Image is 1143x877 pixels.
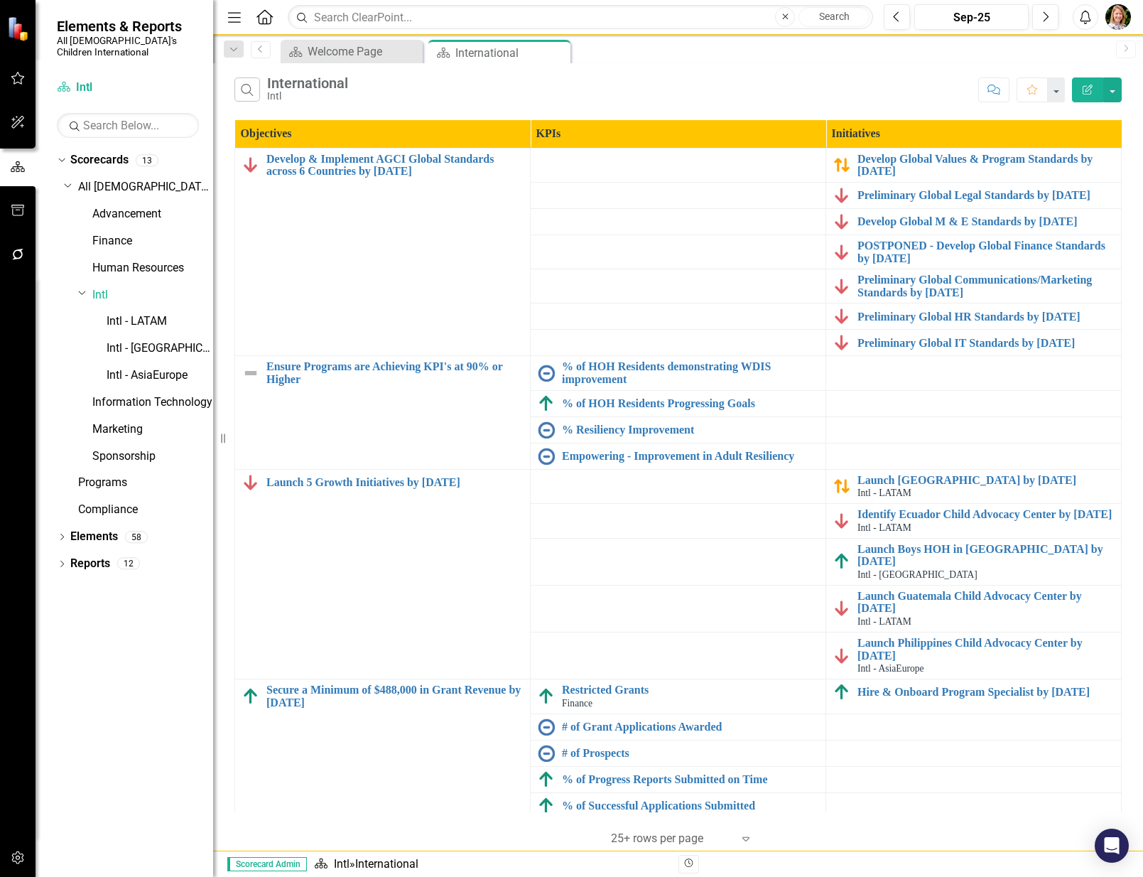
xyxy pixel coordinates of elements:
td: Double-Click to Edit Right Click for Context Menu [826,148,1122,182]
td: Double-Click to Edit Right Click for Context Menu [826,632,1122,679]
img: Kiersten Luginbill [1105,4,1131,30]
a: Intl [57,80,199,96]
a: Launch [GEOGRAPHIC_DATA] by [DATE] [857,474,1114,487]
td: Double-Click to Edit Right Click for Context Menu [826,183,1122,209]
td: Double-Click to Edit Right Click for Context Menu [531,679,826,714]
img: Above Target [833,553,850,570]
img: Below Plan [833,278,850,295]
span: Intl - AsiaEurope [857,663,924,674]
a: Intl - AsiaEurope [107,367,213,384]
td: Double-Click to Edit Right Click for Context Menu [826,538,1122,585]
img: Below Plan [833,187,850,204]
img: Above Target [538,771,555,788]
a: Sponsorship [92,448,213,465]
img: Below Plan [833,334,850,351]
a: Preliminary Global Communications/Marketing Standards by [DATE] [857,274,1114,298]
div: » [314,856,668,873]
button: Search [798,7,870,27]
img: ClearPoint Strategy [7,16,32,41]
a: Preliminary Global HR Standards by [DATE] [857,311,1114,323]
td: Double-Click to Edit Right Click for Context Menu [826,235,1122,269]
span: Search [819,11,850,22]
a: # of Grant Applications Awarded [562,721,818,733]
a: Intl - LATAM [107,313,213,330]
a: % of Successful Applications Submitted [562,800,818,812]
div: 58 [125,531,148,543]
a: POSTPONED - Develop Global Finance Standards by [DATE] [857,240,1114,264]
a: # of Prospects [562,747,818,760]
a: Preliminary Global Legal Standards by [DATE] [857,189,1114,202]
a: Launch Guatemala Child Advocacy Center by [DATE] [857,590,1114,615]
div: Welcome Page [308,43,419,60]
img: Not Defined [242,365,259,382]
img: Below Plan [242,474,259,491]
a: Intl [334,857,350,871]
img: No Information [538,448,555,465]
div: Sep-25 [919,9,1024,26]
td: Double-Click to Edit Right Click for Context Menu [826,679,1122,714]
a: % of Progress Reports Submitted on Time [562,773,818,786]
td: Double-Click to Edit Right Click for Context Menu [826,469,1122,504]
td: Double-Click to Edit Right Click for Context Menu [531,443,826,469]
div: Intl [267,91,348,102]
img: Above Target [242,688,259,705]
a: Launch Boys HOH in [GEOGRAPHIC_DATA] by [DATE] [857,543,1114,568]
a: % of HOH Residents Progressing Goals [562,397,818,410]
small: All [DEMOGRAPHIC_DATA]'s Children International [57,35,199,58]
a: Elements [70,529,118,545]
a: Develop Global Values & Program Standards by [DATE] [857,153,1114,178]
td: Double-Click to Edit Right Click for Context Menu [235,148,531,356]
span: Intl - LATAM [857,488,911,498]
img: Above Target [538,688,555,705]
img: No Information [538,365,555,382]
span: Intl - [GEOGRAPHIC_DATA] [857,569,977,580]
a: Reports [70,556,110,572]
img: Caution [833,478,850,495]
span: Elements & Reports [57,18,199,35]
td: Double-Click to Edit Right Click for Context Menu [826,585,1122,632]
img: Below Plan [833,600,850,617]
a: Advancement [92,206,213,222]
div: International [355,857,418,871]
td: Double-Click to Edit Right Click for Context Menu [531,714,826,740]
input: Search ClearPoint... [288,5,873,30]
td: Double-Click to Edit Right Click for Context Menu [235,469,531,679]
a: Ensure Programs are Achieving KPI's at 90% or Higher [266,360,523,385]
span: Intl - LATAM [857,522,911,533]
td: Double-Click to Edit Right Click for Context Menu [826,504,1122,539]
a: Marketing [92,421,213,438]
a: % of HOH Residents demonstrating WDIS improvement [562,360,818,385]
a: Identify Ecuador Child Advocacy Center by [DATE] [857,508,1114,521]
img: No Information [538,719,555,736]
a: Programs [78,475,213,491]
span: Scorecard Admin [227,857,307,871]
a: % Resiliency Improvement [562,424,818,436]
img: Above Target [833,684,850,701]
img: Above Target [538,797,555,814]
a: Develop & Implement AGCI Global Standards across 6 Countries by [DATE] [266,153,523,178]
a: Finance [92,233,213,249]
a: Welcome Page [284,43,419,60]
a: Restricted Grants [562,684,818,696]
img: Below Plan [833,647,850,665]
a: Launch 5 Growth Initiatives by [DATE] [266,476,523,489]
a: Compliance [78,502,213,518]
a: Hire & Onboard Program Specialist by [DATE] [857,686,1114,699]
td: Double-Click to Edit Right Click for Context Menu [531,740,826,766]
a: Scorecards [70,152,129,168]
img: Below Plan [833,512,850,529]
a: Preliminary Global IT Standards by [DATE] [857,337,1114,350]
div: International [455,44,567,62]
a: Information Technology [92,394,213,411]
td: Double-Click to Edit Right Click for Context Menu [531,792,826,819]
td: Double-Click to Edit Right Click for Context Menu [826,303,1122,330]
img: No Information [538,745,555,762]
td: Double-Click to Edit Right Click for Context Menu [826,330,1122,356]
div: International [267,75,348,91]
img: Below Plan [242,156,259,173]
a: Intl - [GEOGRAPHIC_DATA] [107,340,213,357]
a: All [DEMOGRAPHIC_DATA]'s Children International [78,179,213,195]
td: Double-Click to Edit Right Click for Context Menu [531,356,826,390]
td: Double-Click to Edit Right Click for Context Menu [531,766,826,792]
